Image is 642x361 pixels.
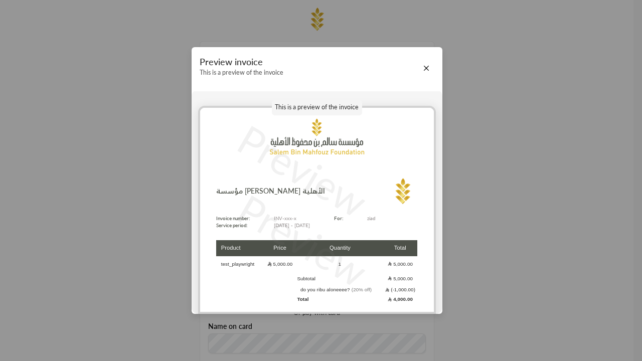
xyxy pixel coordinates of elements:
[200,69,283,77] p: This is a preview of the invoice
[421,63,432,74] button: Close
[387,176,417,207] img: Logo
[263,257,297,271] td: 5,000.00
[227,179,378,301] p: Preview
[216,239,417,306] table: Products
[383,286,417,293] td: (-1,000.00)
[367,215,417,222] p: ziad
[383,257,417,271] td: 5,000.00
[383,240,417,257] th: Total
[383,272,417,285] td: 5,000.00
[200,108,434,168] img: hdromg_oukvb.png
[297,294,383,304] td: Total
[297,286,383,293] td: do you ribu aloneeee?
[227,109,378,232] p: Preview
[216,186,325,197] p: مؤسسة [PERSON_NAME] الأهلية
[216,222,250,229] p: Service period:
[297,272,383,285] td: Subtotal
[383,294,417,304] td: 4,000.00
[216,215,250,222] p: Invoice number:
[216,257,263,271] td: test_playwright
[216,240,263,257] th: Product
[200,57,283,68] p: Preview invoice
[272,100,362,116] p: This is a preview of the invoice
[352,287,372,292] span: (20% off)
